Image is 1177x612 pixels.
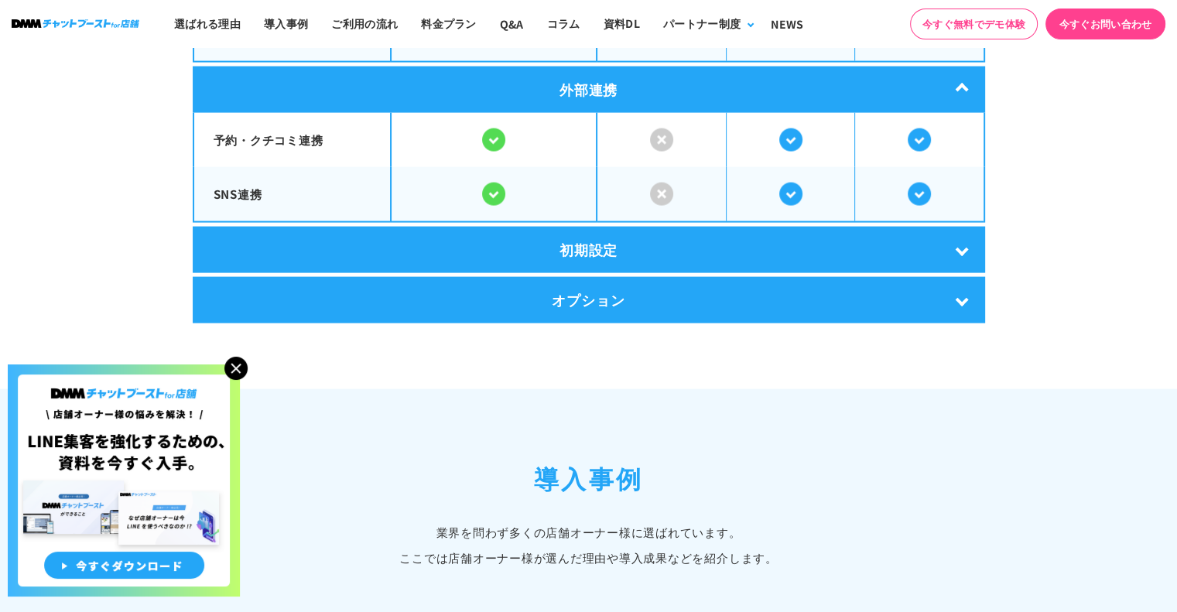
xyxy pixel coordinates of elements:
a: 今すぐ無料でデモ体験 [910,9,1038,39]
a: 今すぐお問い合わせ [1045,9,1165,39]
a: 店舗オーナー様の悩みを解決!LINE集客を狂化するための資料を今すぐ入手! [8,364,240,383]
p: 予約・クチコミ連携 [214,132,371,149]
div: 初期設定 [193,227,985,273]
p: 業界を問わず多くの店舗オーナー様に選ばれています。 ここでは店舗オーナー様が選んだ理由や導入成果などを紹介します。 [125,519,1053,570]
img: ロゴ [12,19,139,28]
img: 店舗オーナー様の悩みを解決!LINE集客を狂化するための資料を今すぐ入手! [8,364,240,597]
div: 外部連携 [193,67,985,113]
div: オプション [193,277,985,323]
h2: 導入事例 [125,459,1053,496]
p: SNS連携 [214,186,371,203]
div: パートナー制度 [663,15,741,32]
